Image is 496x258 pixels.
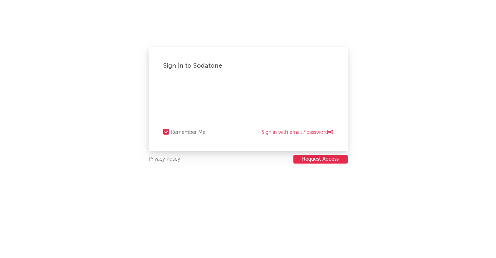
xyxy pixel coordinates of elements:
div: Remember Me [171,128,205,137]
div: Sign in to Sodatone [163,62,333,70]
button: Request Access [293,155,348,164]
a: Privacy Policy [149,155,180,164]
a: Sign in with email / password [262,128,333,137]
